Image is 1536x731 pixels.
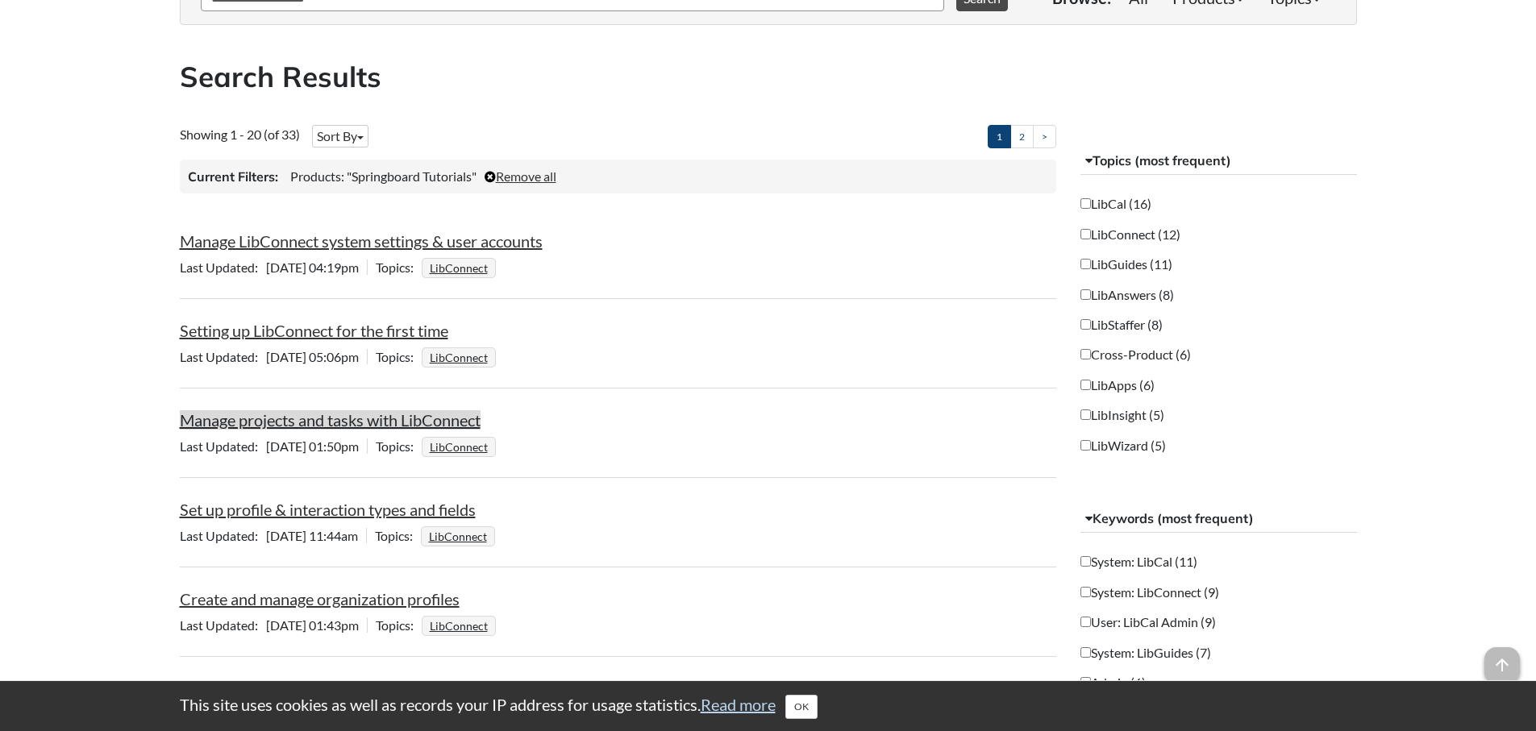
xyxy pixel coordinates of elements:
[1080,613,1216,631] label: User: LibCal Admin (9)
[1080,647,1091,658] input: System: LibGuides (7)
[180,349,367,364] span: [DATE] 05:06pm
[180,260,266,275] span: Last Updated
[1080,289,1091,300] input: LibAnswers (8)
[1080,255,1172,273] label: LibGuides (11)
[1080,380,1091,390] input: LibApps (6)
[1080,505,1357,534] button: Keywords (most frequent)
[1080,198,1091,209] input: LibCal (16)
[180,528,366,543] span: [DATE] 11:44am
[701,695,776,714] a: Read more
[1080,376,1155,394] label: LibApps (6)
[180,231,543,251] a: Manage LibConnect system settings & user accounts
[180,438,266,454] span: Last Updated
[180,500,476,519] a: Set up profile & interaction types and fields
[180,617,266,633] span: Last Updated
[1080,316,1163,334] label: LibStaffer (8)
[376,438,422,454] span: Topics
[180,260,367,275] span: [DATE] 04:19pm
[427,525,489,548] a: LibConnect
[1080,644,1211,662] label: System: LibGuides (7)
[1080,584,1219,601] label: System: LibConnect (9)
[180,349,266,364] span: Last Updated
[180,410,481,430] a: Manage projects and tasks with LibConnect
[422,260,500,275] ul: Topics
[421,528,499,543] ul: Topics
[1080,349,1091,359] input: Cross-Product (6)
[1080,677,1091,687] input: Admin (6)
[1080,259,1091,269] input: LibGuides (11)
[1080,556,1091,567] input: System: LibCal (11)
[312,125,368,147] button: Sort By
[988,125,1056,148] ul: Pagination of search results
[427,256,490,280] a: LibConnect
[988,125,1011,148] a: 1
[1484,649,1520,668] a: arrow_upward
[164,693,1373,719] div: This site uses cookies as well as records your IP address for usage statistics.
[1080,147,1357,176] button: Topics (most frequent)
[1080,195,1151,213] label: LibCal (16)
[376,617,422,633] span: Topics
[422,438,500,454] ul: Topics
[375,528,421,543] span: Topics
[1080,674,1146,692] label: Admin (6)
[180,57,1357,97] h2: Search Results
[785,695,818,719] button: Close
[180,528,266,543] span: Last Updated
[427,435,490,459] a: LibConnect
[290,168,344,184] span: Products:
[180,127,300,142] span: Showing 1 - 20 (of 33)
[1080,229,1091,239] input: LibConnect (12)
[422,617,500,633] ul: Topics
[180,589,460,608] a: Create and manage organization profiles
[180,679,419,698] a: Create and manage people profiles
[347,168,477,184] span: "Springboard Tutorials"
[180,321,448,340] a: Setting up LibConnect for the first time
[1080,409,1091,420] input: LibInsight (5)
[376,260,422,275] span: Topics
[1080,319,1091,330] input: LibStaffer (8)
[1080,226,1180,243] label: LibConnect (12)
[1080,617,1091,627] input: User: LibCal Admin (9)
[1080,437,1166,455] label: LibWizard (5)
[1080,346,1191,363] label: Cross-Product (6)
[1080,587,1091,597] input: System: LibConnect (9)
[485,168,556,184] a: Remove all
[427,346,490,369] a: LibConnect
[180,438,367,454] span: [DATE] 01:50pm
[427,614,490,638] a: LibConnect
[1010,125,1034,148] a: 2
[376,349,422,364] span: Topics
[1080,286,1174,304] label: LibAnswers (8)
[1484,647,1520,683] span: arrow_upward
[1080,440,1091,451] input: LibWizard (5)
[422,349,500,364] ul: Topics
[1080,406,1164,424] label: LibInsight (5)
[188,168,278,185] h3: Current Filters
[180,617,367,633] span: [DATE] 01:43pm
[1033,125,1056,148] a: >
[1080,553,1197,571] label: System: LibCal (11)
